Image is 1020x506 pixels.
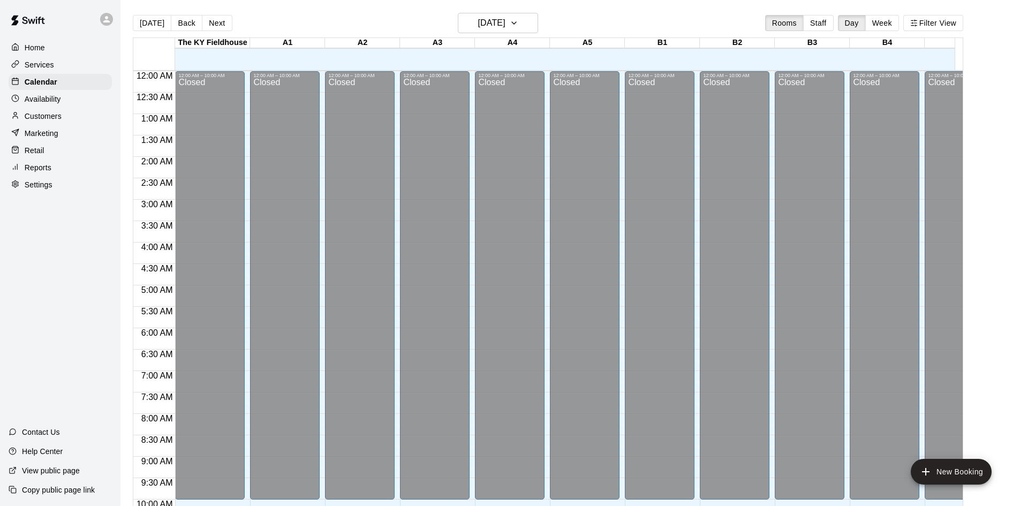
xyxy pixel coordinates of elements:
span: 1:30 AM [139,135,176,145]
div: A4 [475,38,550,48]
div: 12:00 AM – 10:00 AM: Closed [250,71,320,500]
div: Closed [478,78,541,503]
span: 12:00 AM [134,71,176,80]
div: Closed [928,78,991,503]
div: A2 [325,38,400,48]
button: Day [838,15,866,31]
span: 9:00 AM [139,457,176,466]
div: 12:00 AM – 10:00 AM [178,73,241,78]
span: 2:00 AM [139,157,176,166]
span: 4:30 AM [139,264,176,273]
div: B3 [775,38,850,48]
a: Reports [9,160,112,176]
p: Services [25,59,54,70]
div: 12:00 AM – 10:00 AM [853,73,916,78]
div: B2 [700,38,775,48]
button: [DATE] [133,15,171,31]
span: 7:30 AM [139,392,176,402]
a: Marketing [9,125,112,141]
span: 3:30 AM [139,221,176,230]
div: Closed [853,78,916,503]
button: Week [865,15,899,31]
p: Help Center [22,446,63,457]
p: Copy public page link [22,485,95,495]
p: Calendar [25,77,57,87]
p: Settings [25,179,52,190]
div: Closed [253,78,316,503]
div: 12:00 AM – 10:00 AM: Closed [775,71,844,500]
div: A1 [250,38,325,48]
div: 12:00 AM – 10:00 AM [703,73,766,78]
button: Back [171,15,202,31]
div: Closed [403,78,466,503]
p: Contact Us [22,427,60,437]
div: 12:00 AM – 10:00 AM [403,73,466,78]
span: 5:30 AM [139,307,176,316]
div: Closed [553,78,616,503]
span: 1:00 AM [139,114,176,123]
div: 12:00 AM – 10:00 AM [928,73,991,78]
button: Filter View [903,15,963,31]
span: 3:00 AM [139,200,176,209]
div: 12:00 AM – 10:00 AM: Closed [625,71,694,500]
div: B4 [850,38,925,48]
a: Retail [9,142,112,158]
a: Home [9,40,112,56]
p: Home [25,42,45,53]
div: 12:00 AM – 10:00 AM [253,73,316,78]
p: Customers [25,111,62,122]
p: Availability [25,94,61,104]
a: Settings [9,177,112,193]
p: Marketing [25,128,58,139]
div: 12:00 AM – 10:00 AM: Closed [325,71,395,500]
div: 12:00 AM – 10:00 AM: Closed [475,71,545,500]
p: View public page [22,465,80,476]
div: Closed [628,78,691,503]
span: 8:00 AM [139,414,176,423]
button: Rooms [765,15,804,31]
div: 12:00 AM – 10:00 AM: Closed [700,71,769,500]
div: 12:00 AM – 10:00 AM [778,73,841,78]
span: 5:00 AM [139,285,176,294]
span: 9:30 AM [139,478,176,487]
a: Availability [9,91,112,107]
a: Services [9,57,112,73]
div: Closed [178,78,241,503]
div: A3 [400,38,475,48]
div: 12:00 AM – 10:00 AM: Closed [925,71,994,500]
div: B5 [925,38,1000,48]
span: 2:30 AM [139,178,176,187]
div: Closed [703,78,766,503]
button: Staff [803,15,834,31]
div: The KY Fieldhouse [175,38,250,48]
div: A5 [550,38,625,48]
a: Customers [9,108,112,124]
div: 12:00 AM – 10:00 AM: Closed [550,71,619,500]
div: 12:00 AM – 10:00 AM [628,73,691,78]
div: 12:00 AM – 10:00 AM [328,73,391,78]
span: 12:30 AM [134,93,176,102]
span: 8:30 AM [139,435,176,444]
p: Reports [25,162,51,173]
a: Calendar [9,74,112,90]
div: 12:00 AM – 10:00 AM [553,73,616,78]
button: add [911,459,992,485]
button: [DATE] [458,13,538,33]
div: 12:00 AM – 10:00 AM: Closed [175,71,245,500]
span: 6:30 AM [139,350,176,359]
span: 7:00 AM [139,371,176,380]
div: 12:00 AM – 10:00 AM: Closed [850,71,919,500]
span: 6:00 AM [139,328,176,337]
h6: [DATE] [478,16,505,31]
button: Next [202,15,232,31]
div: Closed [328,78,391,503]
